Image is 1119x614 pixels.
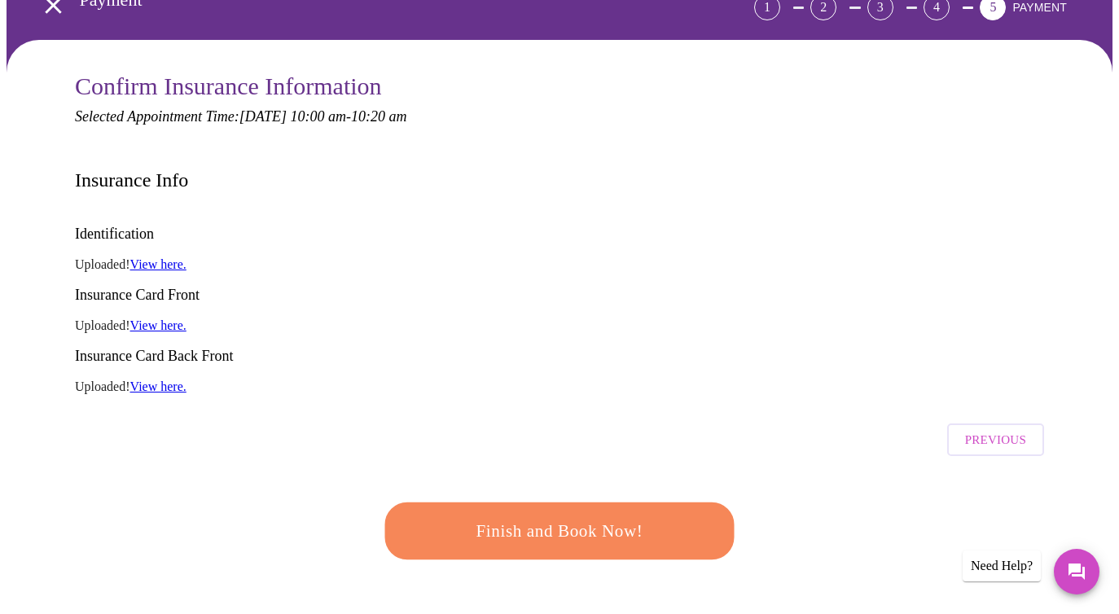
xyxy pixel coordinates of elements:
span: PAYMENT [1012,1,1067,14]
h3: Insurance Card Back Front [75,348,1044,365]
a: View here. [130,257,186,271]
button: Finish and Book Now! [382,502,737,559]
h3: Insurance Card Front [75,287,1044,304]
h3: Identification [75,226,1044,243]
span: Previous [965,429,1026,450]
em: Selected Appointment Time: [DATE] 10:00 am - 10:20 am [75,108,406,125]
span: Finish and Book Now! [406,515,713,546]
p: Uploaded! [75,257,1044,272]
button: Messages [1054,549,1099,594]
a: View here. [130,379,186,393]
div: Need Help? [963,550,1041,581]
p: Uploaded! [75,379,1044,394]
h3: Confirm Insurance Information [75,72,1044,100]
p: Uploaded! [75,318,1044,333]
a: View here. [130,318,186,332]
button: Previous [947,423,1044,456]
h3: Insurance Info [75,169,188,191]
